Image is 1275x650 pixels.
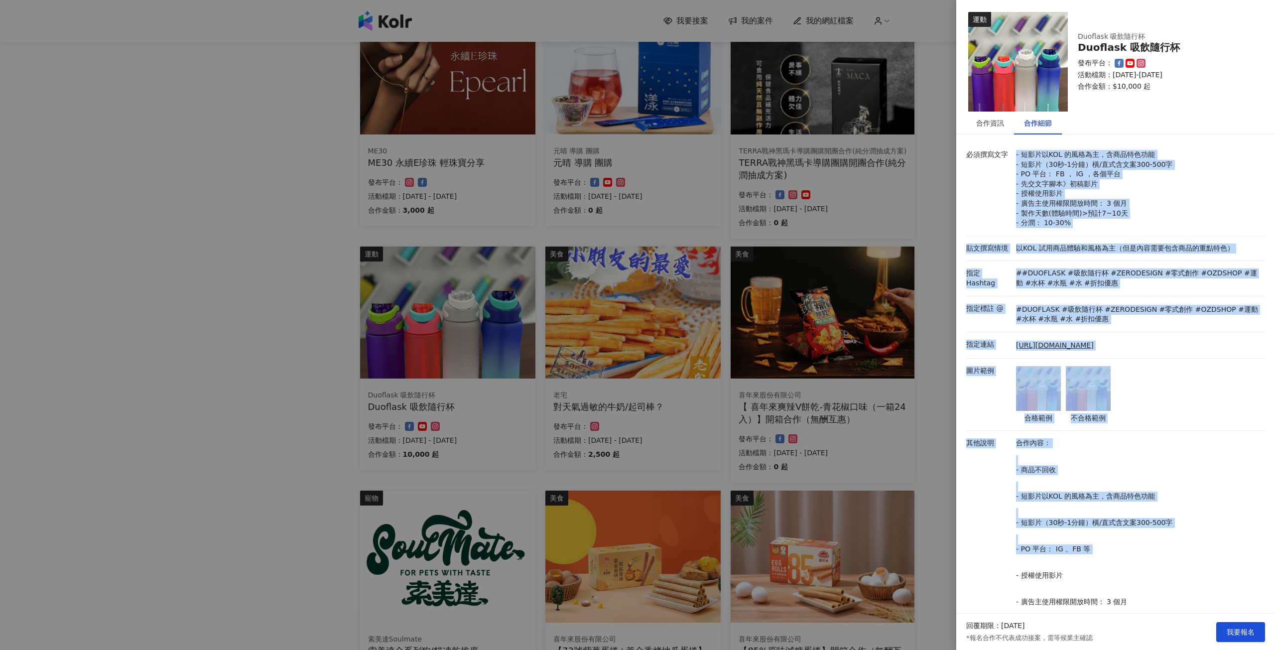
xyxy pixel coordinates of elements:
[966,244,1011,254] p: 貼文撰寫情境
[966,150,1011,160] p: 必須撰寫文字
[1078,32,1253,42] div: Duoflask 吸飲隨行杯
[1078,42,1253,53] div: Duoflask 吸飲隨行杯
[966,340,1011,350] p: 指定連結
[966,438,1011,448] p: 其他說明
[966,304,1011,314] p: 指定標註 @
[1016,244,1260,254] p: 以KOL 試用商品體驗和風格為主（但是內容需要包含商品的重點特色）
[1216,622,1265,642] button: 我要報名
[968,12,991,27] div: 運動
[1016,465,1260,475] p: - 商品不回收
[1016,544,1260,554] p: - PO 平台： IG 、FB 等
[966,634,1093,643] p: *報名合作不代表成功接案，需等候業主確認
[1016,150,1260,228] p: - 短影片以KOL 的風格為主，含商品特色功能 - 短影片（30秒-1分鐘）橫/直式含文案300-500字 - PO 平台： FB ， IG ，各個平台 - 先交文字腳本》初稿影片 - 授權使用...
[968,12,1068,112] img: Duoflask 吸飲隨行杯
[1016,571,1260,581] p: - 授權使用影片
[1016,366,1061,411] img: 合格範例
[1016,518,1260,528] p: - 短影片（30秒-1分鐘）橫/直式含文案300-500字
[1066,366,1111,411] img: 不合格範例
[1016,438,1260,448] p: 合作內容：
[976,118,1004,129] div: 合作資訊
[1024,118,1052,129] div: 合作細節
[1016,268,1260,288] p: ##DUOFLASK #吸飲隨行杯 #ZERODESIGN #零式創作 #OZDSHOP #運動 #水杯 #水瓶 #水 #折扣優惠
[1078,70,1253,80] p: 活動檔期：[DATE]-[DATE]
[1016,341,1094,351] a: [URL][DOMAIN_NAME]
[1016,305,1260,324] p: #DUOFLASK #吸飲隨行杯 #ZERODESIGN #零式創作 #OZDSHOP #運動 #水杯 #水瓶 #水 #折扣優惠
[966,268,1011,288] p: 指定 Hashtag
[966,621,1024,631] p: 回覆期限：[DATE]
[1016,597,1260,607] p: - 廣告主使用權限開放時間： 3 個月
[1078,82,1253,92] p: 合作金額： $10,000 起
[966,366,1011,376] p: 圖片範例
[1227,628,1255,636] span: 我要報名
[1016,413,1061,423] p: 合格範例
[1066,413,1111,423] p: 不合格範例
[1078,58,1113,68] p: 發布平台：
[1016,492,1260,502] p: - 短影片以KOL 的風格為主，含商品特色功能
